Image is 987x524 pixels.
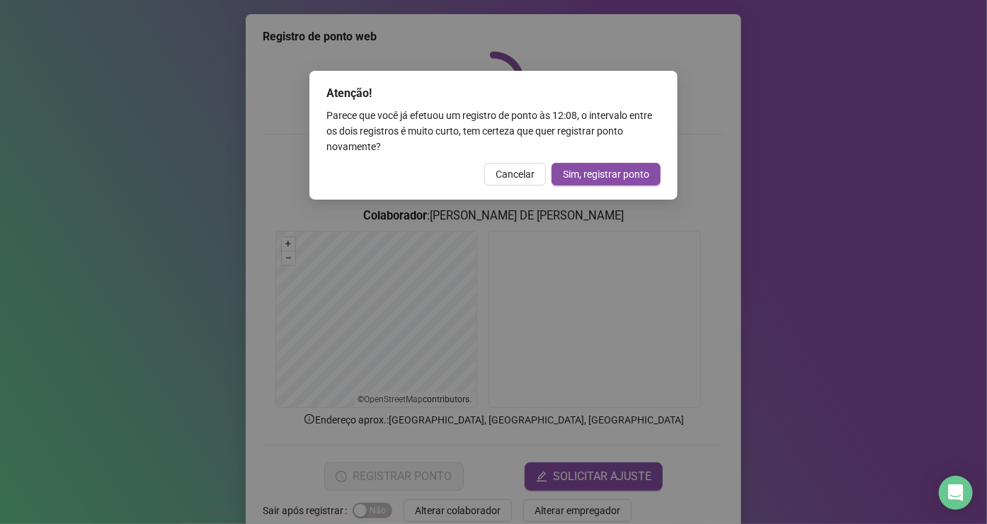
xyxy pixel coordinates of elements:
[496,166,535,182] span: Cancelar
[563,166,649,182] span: Sim, registrar ponto
[939,476,973,510] div: Open Intercom Messenger
[326,85,661,102] div: Atenção!
[552,163,661,186] button: Sim, registrar ponto
[326,108,661,154] div: Parece que você já efetuou um registro de ponto às 12:08 , o intervalo entre os dois registros é ...
[484,163,546,186] button: Cancelar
